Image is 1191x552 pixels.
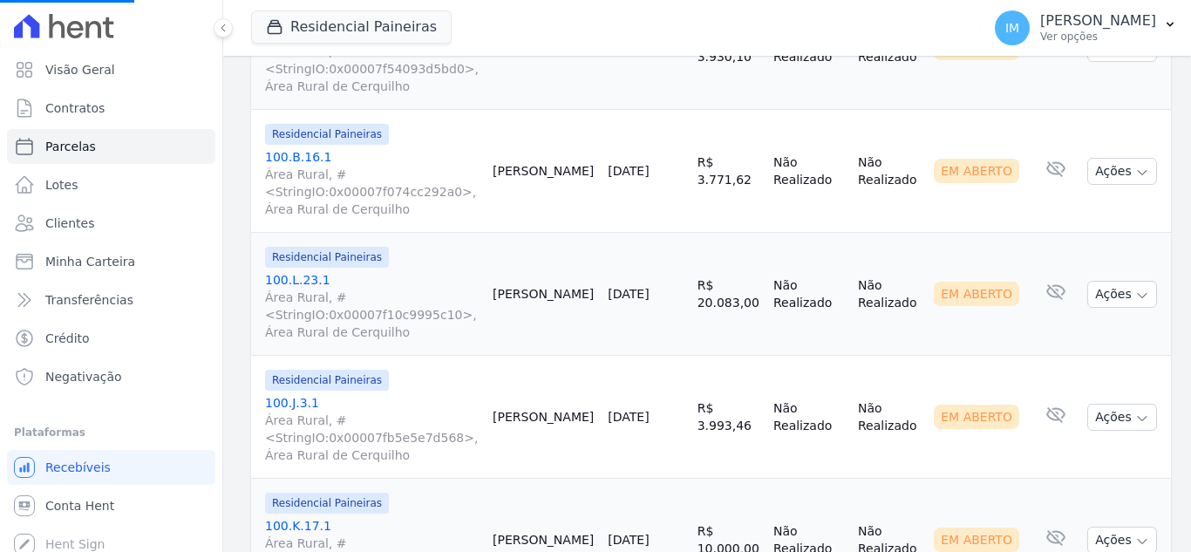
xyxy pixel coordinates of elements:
a: Negativação [7,359,215,394]
span: Residencial Paineiras [265,247,389,268]
td: [PERSON_NAME] [486,233,601,356]
a: Crédito [7,321,215,356]
button: Ações [1087,281,1157,308]
button: Ações [1087,158,1157,185]
span: Clientes [45,215,94,232]
span: Crédito [45,330,90,347]
a: [DATE] [608,533,649,547]
a: 100.J.3.1Área Rural, #<StringIO:0x00007fb5e5e7d568>, Área Rural de Cerquilho [265,394,479,464]
p: [PERSON_NAME] [1040,12,1156,30]
a: 100.B.16.1Área Rural, #<StringIO:0x00007f074cc292a0>, Área Rural de Cerquilho [265,148,479,218]
span: Lotes [45,176,78,194]
a: Recebíveis [7,450,215,485]
span: Área Rural, #<StringIO:0x00007fb5e5e7d568>, Área Rural de Cerquilho [265,412,479,464]
a: 100.B.15.1Área Rural, #<StringIO:0x00007f54093d5bd0>, Área Rural de Cerquilho [265,25,479,95]
button: Ações [1087,404,1157,431]
td: Não Realizado [766,110,851,233]
span: Contratos [45,99,105,117]
div: Em Aberto [934,159,1019,183]
span: Residencial Paineiras [265,493,389,514]
a: 100.L.23.1Área Rural, #<StringIO:0x00007f10c9995c10>, Área Rural de Cerquilho [265,271,479,341]
span: Recebíveis [45,459,111,476]
td: Não Realizado [851,356,927,479]
p: Ver opções [1040,30,1156,44]
a: Minha Carteira [7,244,215,279]
span: Residencial Paineiras [265,370,389,391]
span: Área Rural, #<StringIO:0x00007f10c9995c10>, Área Rural de Cerquilho [265,289,479,341]
button: Residencial Paineiras [251,10,452,44]
span: Negativação [45,368,122,385]
span: Visão Geral [45,61,115,78]
div: Plataformas [14,422,208,443]
td: Não Realizado [766,356,851,479]
a: Transferências [7,283,215,317]
div: Em Aberto [934,405,1019,429]
div: Em Aberto [934,528,1019,552]
a: Visão Geral [7,52,215,87]
a: Clientes [7,206,215,241]
a: Parcelas [7,129,215,164]
div: Em Aberto [934,282,1019,306]
td: Não Realizado [851,233,927,356]
td: R$ 3.993,46 [691,356,766,479]
td: Não Realizado [766,233,851,356]
span: Área Rural, #<StringIO:0x00007f54093d5bd0>, Área Rural de Cerquilho [265,43,479,95]
span: Área Rural, #<StringIO:0x00007f074cc292a0>, Área Rural de Cerquilho [265,166,479,218]
span: Parcelas [45,138,96,155]
span: Transferências [45,291,133,309]
span: Residencial Paineiras [265,124,389,145]
a: Lotes [7,167,215,202]
span: IM [1005,22,1019,34]
td: [PERSON_NAME] [486,110,601,233]
td: R$ 20.083,00 [691,233,766,356]
span: Minha Carteira [45,253,135,270]
a: Conta Hent [7,488,215,523]
a: [DATE] [608,164,649,178]
span: Conta Hent [45,497,114,515]
button: IM [PERSON_NAME] Ver opções [981,3,1191,52]
td: [PERSON_NAME] [486,356,601,479]
td: R$ 3.771,62 [691,110,766,233]
a: Contratos [7,91,215,126]
a: [DATE] [608,410,649,424]
a: [DATE] [608,287,649,301]
td: Não Realizado [851,110,927,233]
